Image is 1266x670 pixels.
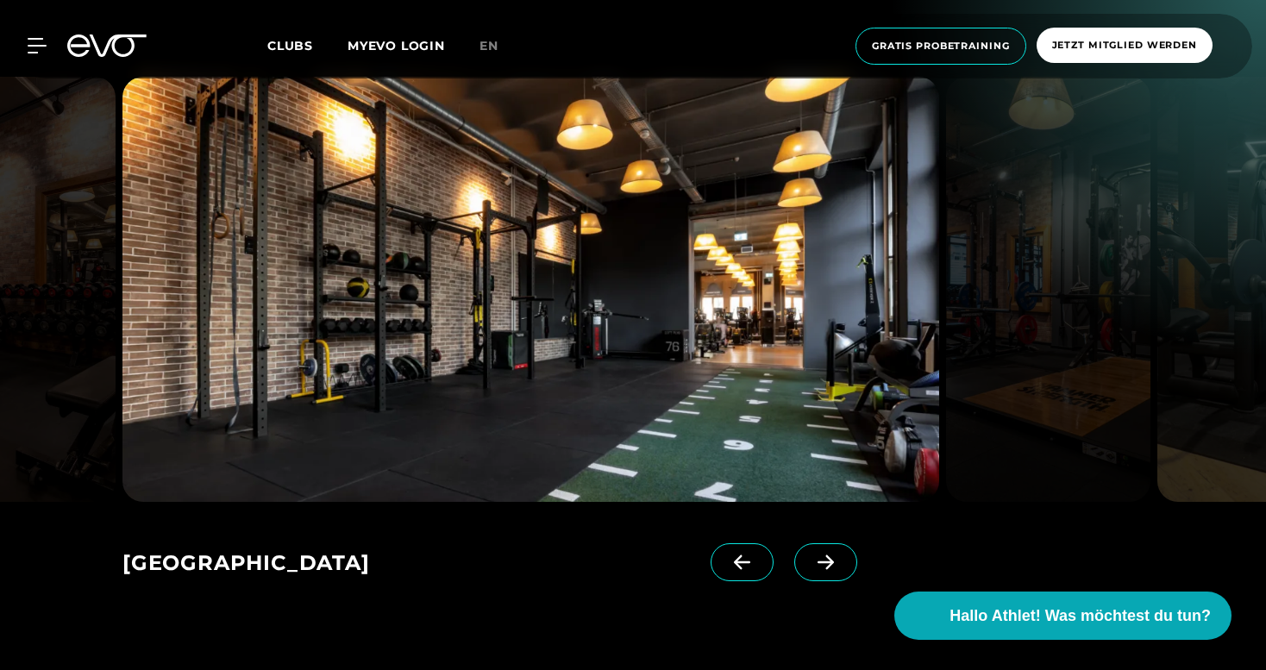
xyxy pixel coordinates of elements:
span: Gratis Probetraining [872,39,1010,53]
a: MYEVO LOGIN [348,38,445,53]
a: en [479,36,519,56]
img: evofitness [122,77,939,502]
a: Jetzt Mitglied werden [1031,28,1218,65]
span: Jetzt Mitglied werden [1052,38,1197,53]
span: Clubs [267,38,313,53]
img: evofitness [946,77,1150,502]
span: en [479,38,498,53]
span: Hallo Athlet! Was möchtest du tun? [949,604,1211,628]
button: Hallo Athlet! Was möchtest du tun? [894,592,1232,640]
a: Clubs [267,37,348,53]
a: Gratis Probetraining [850,28,1031,65]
